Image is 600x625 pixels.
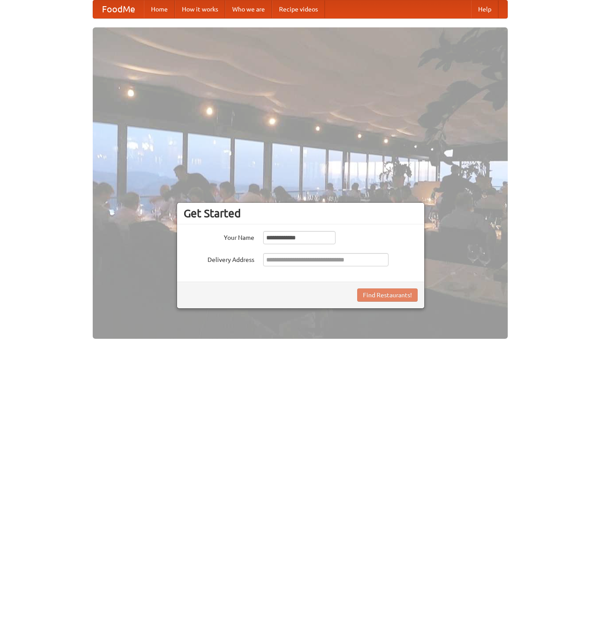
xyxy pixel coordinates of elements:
[175,0,225,18] a: How it works
[93,0,144,18] a: FoodMe
[225,0,272,18] a: Who we are
[184,207,418,220] h3: Get Started
[357,288,418,302] button: Find Restaurants!
[144,0,175,18] a: Home
[471,0,498,18] a: Help
[184,253,254,264] label: Delivery Address
[272,0,325,18] a: Recipe videos
[184,231,254,242] label: Your Name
